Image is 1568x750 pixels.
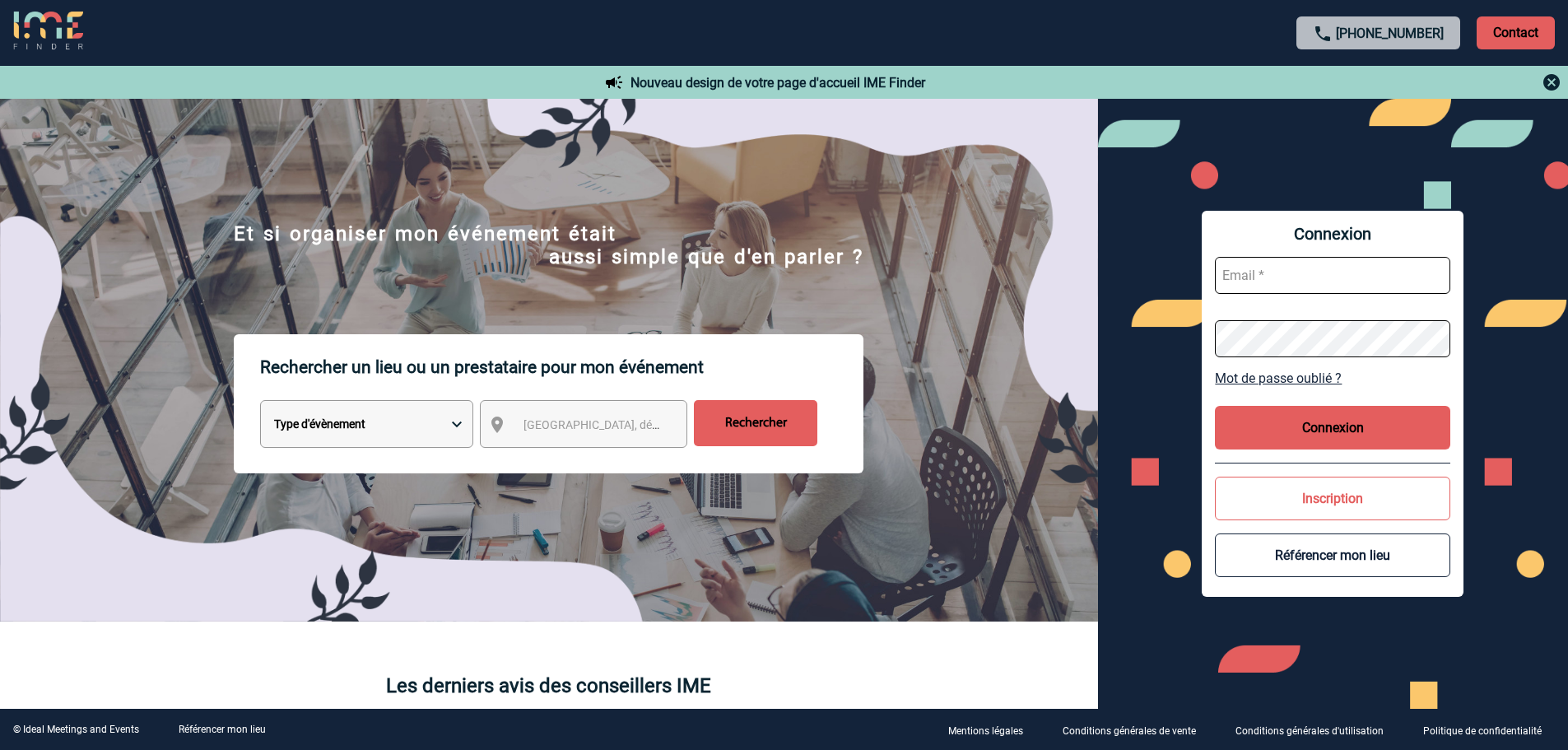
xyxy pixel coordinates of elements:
a: Conditions générales de vente [1049,722,1222,738]
button: Référencer mon lieu [1215,533,1450,577]
p: Conditions générales d'utilisation [1235,725,1384,737]
p: Rechercher un lieu ou un prestataire pour mon événement [260,334,863,400]
a: [PHONE_NUMBER] [1336,26,1444,41]
a: Référencer mon lieu [179,724,266,735]
p: Politique de confidentialité [1423,725,1542,737]
button: Connexion [1215,406,1450,450]
span: Connexion [1215,224,1450,244]
button: Inscription [1215,477,1450,520]
input: Email * [1215,257,1450,294]
img: call-24-px.png [1313,24,1333,44]
a: Mentions légales [935,722,1049,738]
p: Conditions générales de vente [1063,725,1196,737]
p: Contact [1477,16,1555,49]
p: Mentions légales [948,725,1023,737]
a: Politique de confidentialité [1410,722,1568,738]
a: Mot de passe oublié ? [1215,370,1450,386]
a: Conditions générales d'utilisation [1222,722,1410,738]
span: [GEOGRAPHIC_DATA], département, région... [523,418,752,431]
div: © Ideal Meetings and Events [13,724,139,735]
input: Rechercher [694,400,817,446]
